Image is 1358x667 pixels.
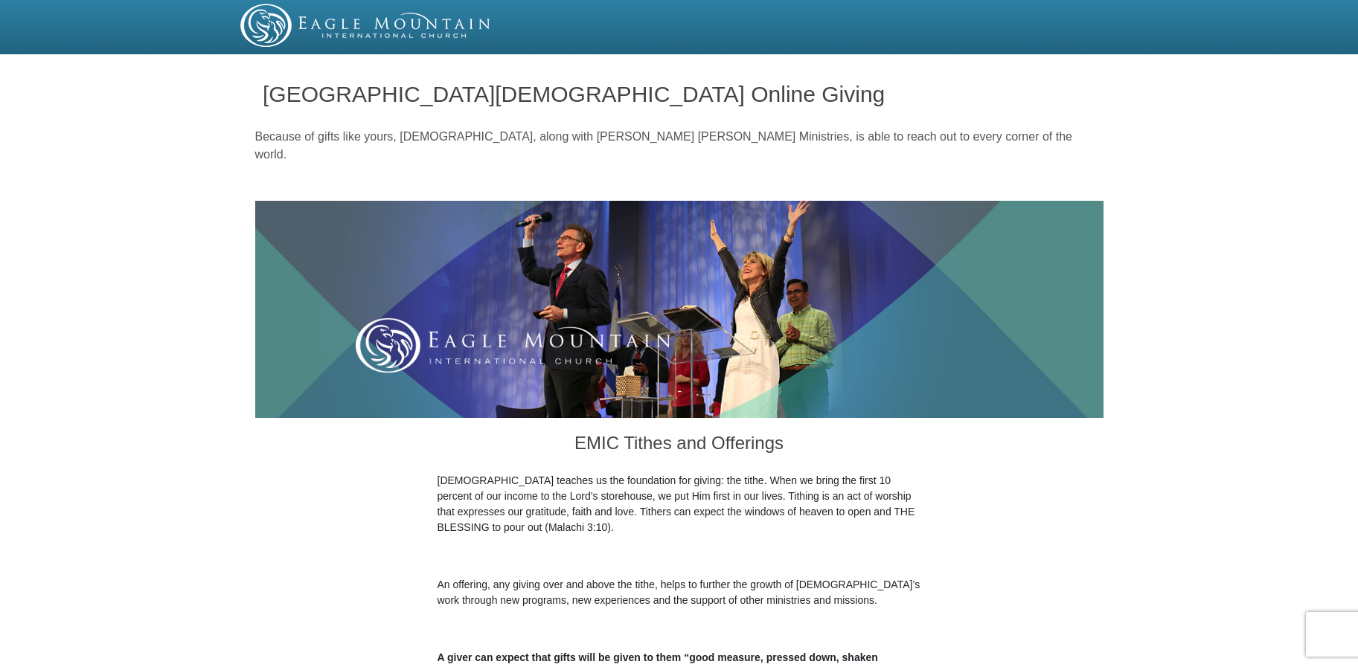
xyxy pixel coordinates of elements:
p: An offering, any giving over and above the tithe, helps to further the growth of [DEMOGRAPHIC_DAT... [438,577,921,608]
h1: [GEOGRAPHIC_DATA][DEMOGRAPHIC_DATA] Online Giving [263,82,1095,106]
img: EMIC [240,4,492,47]
h3: EMIC Tithes and Offerings [438,418,921,473]
p: [DEMOGRAPHIC_DATA] teaches us the foundation for giving: the tithe. When we bring the first 10 pe... [438,473,921,535]
p: Because of gifts like yours, [DEMOGRAPHIC_DATA], along with [PERSON_NAME] [PERSON_NAME] Ministrie... [255,128,1104,164]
